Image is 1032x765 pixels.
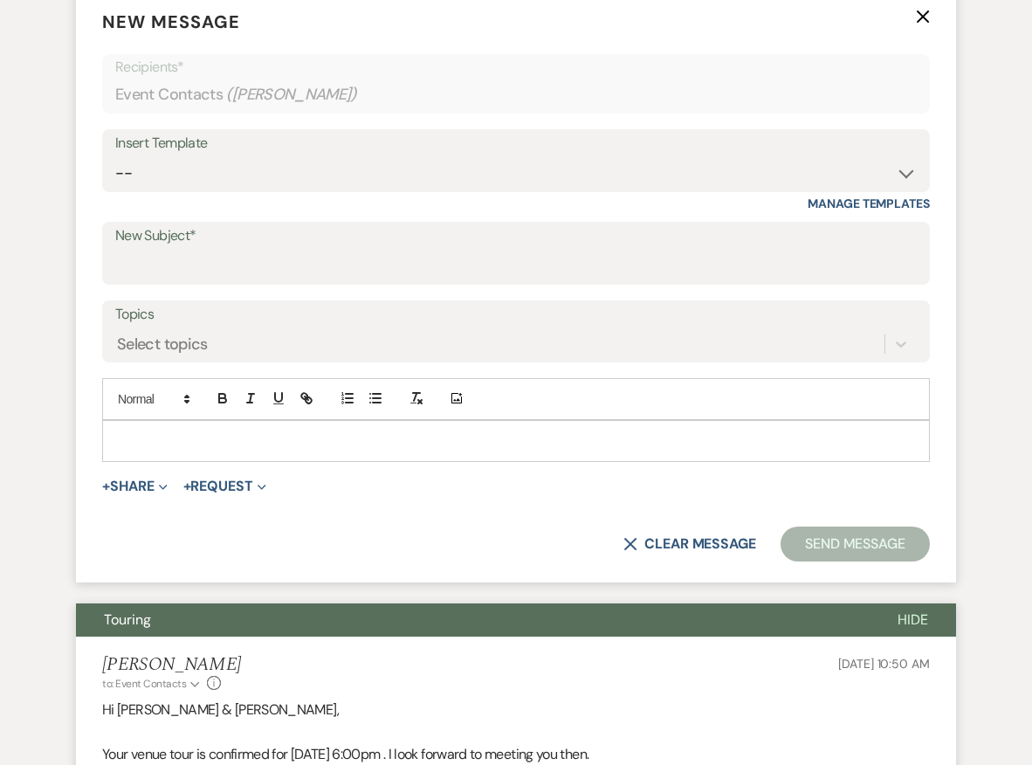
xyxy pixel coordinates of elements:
span: Hide [898,610,928,629]
span: to: Event Contacts [102,677,186,691]
button: Request [183,479,266,493]
div: Select topics [117,332,208,355]
button: Send Message [781,527,930,562]
span: + [183,479,191,493]
h5: [PERSON_NAME] [102,654,241,676]
button: Touring [76,603,870,637]
span: ( [PERSON_NAME] ) [226,83,357,107]
a: Manage Templates [808,196,930,211]
button: Clear message [623,537,756,551]
button: Share [102,479,168,493]
button: Hide [870,603,956,637]
span: New Message [102,10,240,33]
div: Insert Template [115,131,917,156]
p: Recipients* [115,56,917,79]
label: New Subject* [115,224,917,249]
span: [DATE] 10:50 AM [838,656,930,672]
div: Event Contacts [115,78,917,112]
span: + [102,479,110,493]
p: Hi [PERSON_NAME] & [PERSON_NAME], [102,699,930,721]
button: to: Event Contacts [102,676,203,692]
span: Touring [104,610,151,629]
label: Topics [115,302,917,327]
